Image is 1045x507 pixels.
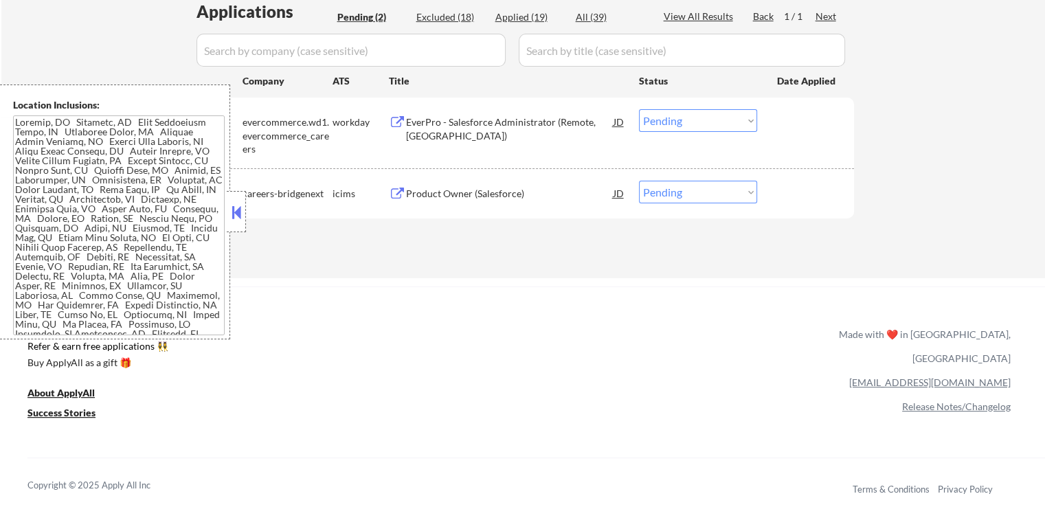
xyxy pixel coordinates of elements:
div: JD [612,181,626,205]
div: Copyright © 2025 Apply All Inc [27,479,186,493]
div: Pending (2) [337,10,406,24]
a: About ApplyAll [27,386,114,403]
div: Company [243,74,333,88]
div: Title [389,74,626,88]
div: All (39) [576,10,644,24]
input: Search by title (case sensitive) [519,34,845,67]
div: Buy ApplyAll as a gift 🎁 [27,358,165,368]
div: Next [816,10,838,23]
div: icims [333,187,389,201]
a: [EMAIL_ADDRESS][DOMAIN_NAME] [849,376,1011,388]
div: ATS [333,74,389,88]
div: View All Results [664,10,737,23]
a: Refer & earn free applications 👯‍♀️ [27,341,552,356]
div: Made with ❤️ in [GEOGRAPHIC_DATA], [GEOGRAPHIC_DATA] [833,322,1011,370]
a: Release Notes/Changelog [902,401,1011,412]
input: Search by company (case sensitive) [196,34,506,67]
div: JD [612,109,626,134]
div: Product Owner (Salesforce) [406,187,614,201]
div: Applications [196,3,333,20]
div: Location Inclusions: [13,98,225,112]
a: Privacy Policy [938,484,993,495]
div: careers-bridgenext [243,187,333,201]
div: 1 / 1 [784,10,816,23]
div: Excluded (18) [416,10,485,24]
a: Terms & Conditions [853,484,930,495]
div: Date Applied [777,74,838,88]
div: Status [639,68,757,93]
u: About ApplyAll [27,387,95,398]
div: evercommerce.wd1.evercommerce_careers [243,115,333,156]
div: Applied (19) [495,10,564,24]
div: EverPro - Salesforce Administrator (Remote, [GEOGRAPHIC_DATA]) [406,115,614,142]
a: Success Stories [27,406,114,423]
div: workday [333,115,389,129]
div: Back [753,10,775,23]
a: Buy ApplyAll as a gift 🎁 [27,356,165,373]
u: Success Stories [27,407,95,418]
